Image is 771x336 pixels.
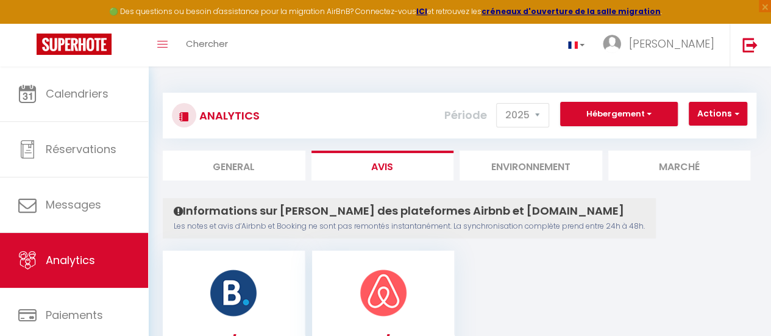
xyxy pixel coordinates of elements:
img: logout [742,37,758,52]
h3: Analytics [196,102,260,129]
span: Analytics [46,252,95,268]
h4: Informations sur [PERSON_NAME] des plateformes Airbnb et [DOMAIN_NAME] [174,204,645,218]
span: Calendriers [46,86,108,101]
a: ... [PERSON_NAME] [594,24,730,66]
span: Paiements [46,307,103,323]
span: [PERSON_NAME] [629,36,714,51]
img: Super Booking [37,34,112,55]
span: Réservations [46,141,116,157]
a: Chercher [177,24,237,66]
span: Messages [46,197,101,212]
li: General [163,151,305,181]
p: Les notes et avis d’Airbnb et Booking ne sont pas remontés instantanément. La synchronisation com... [174,221,645,232]
a: créneaux d'ouverture de la salle migration [481,6,661,16]
button: Ouvrir le widget de chat LiveChat [10,5,46,41]
li: Avis [311,151,454,181]
a: ICI [416,6,427,16]
li: Marché [608,151,751,181]
button: Hébergement [560,102,678,126]
img: ... [603,35,621,53]
label: Période [444,102,487,129]
li: Environnement [460,151,602,181]
span: Chercher [186,37,228,50]
button: Actions [689,102,747,126]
